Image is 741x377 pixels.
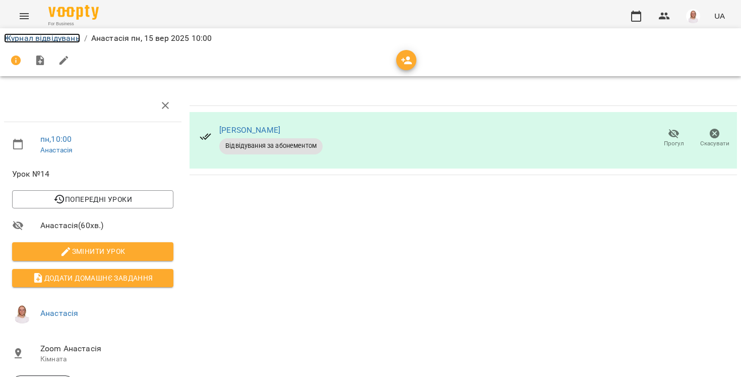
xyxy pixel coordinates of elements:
[20,272,165,284] span: Додати домашнє завдання
[694,124,735,152] button: Скасувати
[12,190,173,208] button: Попередні уроки
[219,141,323,150] span: Відвідування за абонементом
[714,11,725,21] span: UA
[91,32,212,44] p: Анастасія пн, 15 вер 2025 10:00
[664,139,684,148] span: Прогул
[700,139,729,148] span: Скасувати
[686,9,700,23] img: 7b3448e7bfbed3bd7cdba0ed84700e25.png
[710,7,729,25] button: UA
[40,308,78,318] a: Анастасія
[48,21,99,27] span: For Business
[40,146,73,154] a: Анастасія
[4,32,737,44] nav: breadcrumb
[20,245,165,257] span: Змінити урок
[40,134,72,144] a: пн , 10:00
[12,168,173,180] span: Урок №14
[12,242,173,260] button: Змінити урок
[4,33,80,43] a: Журнал відвідувань
[12,4,36,28] button: Menu
[20,193,165,205] span: Попередні уроки
[40,343,173,355] span: Zoom Анастасія
[12,269,173,287] button: Додати домашнє завдання
[40,220,173,232] span: Анастасія ( 60 хв. )
[84,32,87,44] li: /
[40,354,173,364] p: Кімната
[12,303,32,324] img: 7b3448e7bfbed3bd7cdba0ed84700e25.png
[653,124,694,152] button: Прогул
[48,5,99,20] img: Voopty Logo
[219,125,280,135] a: [PERSON_NAME]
